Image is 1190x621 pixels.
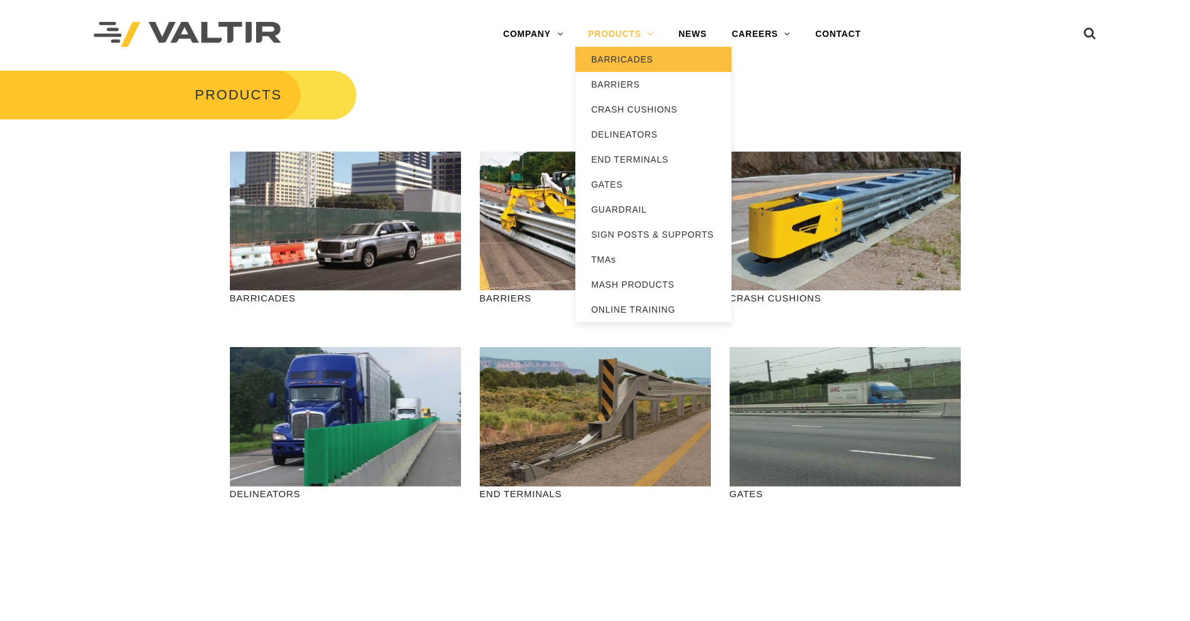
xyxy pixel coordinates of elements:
[480,487,711,501] p: END TERMINALS
[730,291,961,305] p: CRASH CUSHIONS
[94,22,281,48] img: Valtir
[230,291,461,305] p: BARRICADES
[575,197,731,222] a: GUARDRAIL
[575,97,731,122] a: CRASH CUSHIONS
[575,22,666,47] a: PRODUCTS
[803,22,873,47] a: CONTACT
[575,297,731,322] a: ONLINE TRAINING
[575,47,731,72] a: BARRICADES
[480,291,711,305] p: BARRIERS
[666,22,719,47] a: NEWS
[575,222,731,247] a: SIGN POSTS & SUPPORTS
[575,122,731,147] a: DELINEATORS
[730,487,961,501] p: GATES
[575,147,731,172] a: END TERMINALS
[575,72,731,97] a: BARRIERS
[575,272,731,297] a: MASH PRODUCTS
[575,172,731,197] a: GATES
[490,22,575,47] a: COMPANY
[575,247,731,272] a: TMAs
[230,487,461,501] p: DELINEATORS
[719,22,803,47] a: CAREERS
